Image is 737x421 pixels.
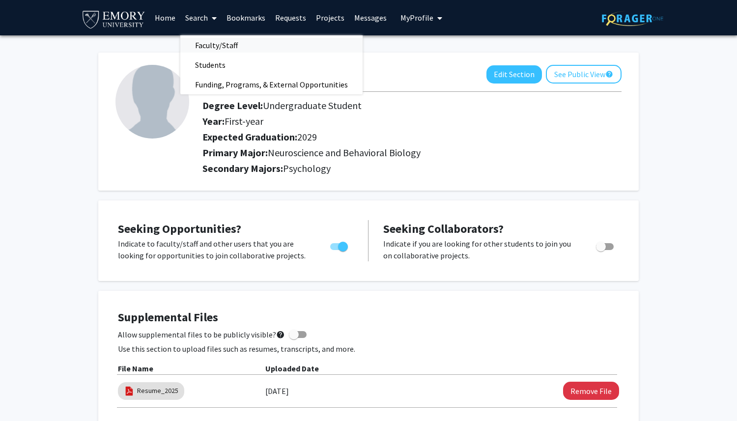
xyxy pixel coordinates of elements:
[563,382,619,400] button: Remove Resume_2025 File
[118,329,285,340] span: Allow supplemental files to be publicly visible?
[297,131,317,143] span: 2029
[326,238,353,253] div: Toggle
[225,115,263,127] span: First-year
[263,99,362,112] span: Undergraduate Student
[202,131,567,143] h2: Expected Graduation:
[118,310,619,325] h4: Supplemental Files
[283,162,331,174] span: Psychology
[180,57,363,72] a: Students
[115,65,189,139] img: Profile Picture
[383,221,504,236] span: Seeking Collaborators?
[180,38,363,53] a: Faculty/Staff
[7,377,42,414] iframe: Chat
[605,68,613,80] mat-icon: help
[270,0,311,35] a: Requests
[276,329,285,340] mat-icon: help
[383,238,577,261] p: Indicate if you are looking for other students to join you on collaborative projects.
[265,383,289,399] label: [DATE]
[400,13,433,23] span: My Profile
[592,238,619,253] div: Toggle
[202,147,622,159] h2: Primary Major:
[81,8,146,30] img: Emory University Logo
[202,163,622,174] h2: Secondary Majors:
[349,0,392,35] a: Messages
[124,386,135,396] img: pdf_icon.png
[180,0,222,35] a: Search
[202,100,567,112] h2: Degree Level:
[222,0,270,35] a: Bookmarks
[268,146,421,159] span: Neuroscience and Behavioral Biology
[202,115,567,127] h2: Year:
[486,65,542,84] button: Edit Section
[118,238,312,261] p: Indicate to faculty/staff and other users that you are looking for opportunities to join collabor...
[180,55,240,75] span: Students
[150,0,180,35] a: Home
[137,386,178,396] a: Resume_2025
[180,77,363,92] a: Funding, Programs, & External Opportunities
[311,0,349,35] a: Projects
[180,35,253,55] span: Faculty/Staff
[265,364,319,373] b: Uploaded Date
[180,75,363,94] span: Funding, Programs, & External Opportunities
[118,364,153,373] b: File Name
[546,65,622,84] button: See Public View
[602,11,663,26] img: ForagerOne Logo
[118,343,619,355] p: Use this section to upload files such as resumes, transcripts, and more.
[118,221,241,236] span: Seeking Opportunities?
